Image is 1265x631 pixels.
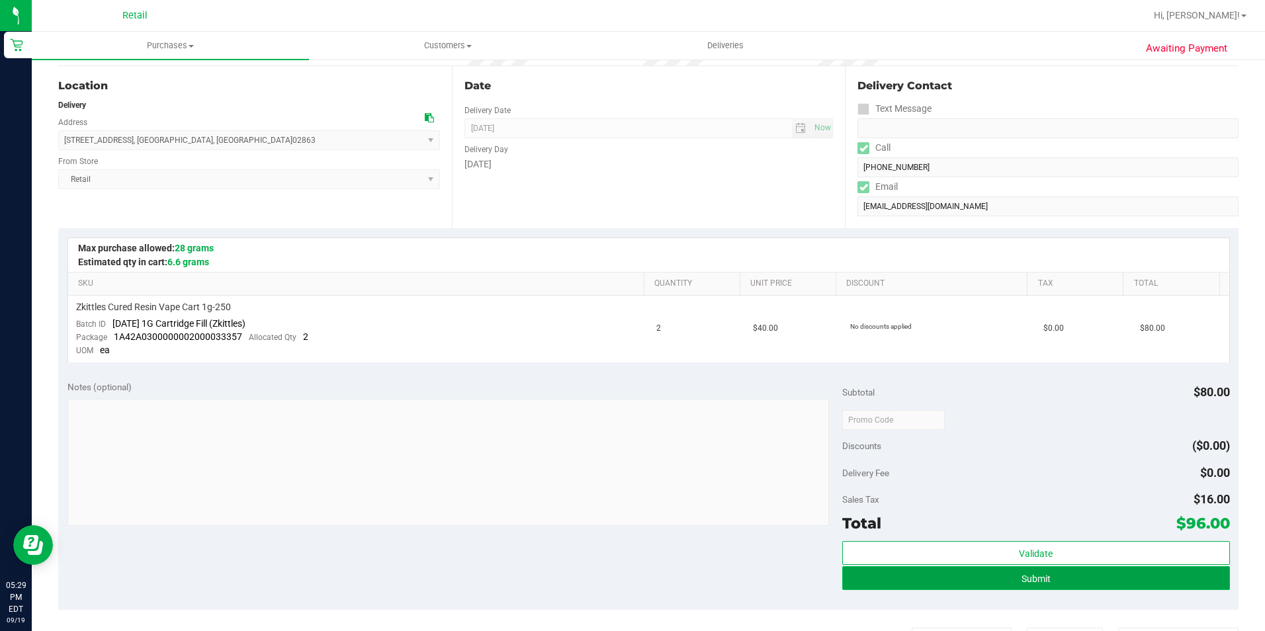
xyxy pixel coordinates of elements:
span: UOM [76,346,93,355]
span: Customers [310,40,586,52]
button: Submit [842,566,1230,590]
span: Estimated qty in cart: [78,257,209,267]
span: $16.00 [1194,492,1230,506]
label: From Store [58,155,98,167]
p: 05:29 PM EDT [6,579,26,615]
div: Location [58,78,440,94]
span: Retail [122,10,148,21]
div: Copy address to clipboard [425,111,434,125]
button: Validate [842,541,1230,565]
span: ea [100,345,110,355]
span: Total [842,514,881,532]
input: Format: (999) 999-9999 [857,118,1239,138]
label: Address [58,116,87,128]
span: $96.00 [1176,514,1230,532]
span: Hi, [PERSON_NAME]! [1154,10,1240,21]
input: Promo Code [842,410,945,430]
span: Deliveries [689,40,762,52]
a: Discount [846,278,1022,289]
a: Customers [309,32,586,60]
span: Submit [1022,573,1051,584]
span: Sales Tax [842,494,879,505]
span: 2 [303,331,308,342]
span: No discounts applied [850,323,912,330]
span: $0.00 [1043,322,1064,335]
span: $0.00 [1200,466,1230,480]
span: Zkittles Cured Resin Vape Cart 1g-250 [76,301,231,314]
span: Batch ID [76,319,106,329]
label: Email [857,177,898,196]
span: $80.00 [1194,385,1230,399]
inline-svg: Retail [10,38,23,52]
p: 09/19 [6,615,26,625]
div: [DATE] [464,157,834,171]
span: Validate [1019,548,1053,559]
span: Delivery Fee [842,468,889,478]
input: Format: (999) 999-9999 [857,157,1239,177]
a: SKU [78,278,638,289]
label: Text Message [857,99,932,118]
a: Purchases [32,32,309,60]
span: Purchases [32,40,309,52]
label: Delivery Date [464,105,511,116]
span: ($0.00) [1192,439,1230,452]
span: 6.6 grams [167,257,209,267]
span: Notes (optional) [67,382,132,392]
span: 28 grams [175,243,214,253]
a: Total [1134,278,1214,289]
span: 2 [656,322,661,335]
a: Tax [1038,278,1118,289]
div: Date [464,78,834,94]
span: Allocated Qty [249,333,296,342]
span: $40.00 [753,322,778,335]
span: $80.00 [1140,322,1165,335]
span: [DATE] 1G Cartridge Fill (Zkittles) [112,318,245,329]
label: Delivery Day [464,144,508,155]
span: 1A42A0300000002000033357 [114,331,242,342]
iframe: Resource center [13,525,53,565]
span: Package [76,333,107,342]
a: Deliveries [587,32,864,60]
div: Delivery Contact [857,78,1239,94]
span: Max purchase allowed: [78,243,214,253]
span: Awaiting Payment [1146,41,1227,56]
strong: Delivery [58,101,86,110]
label: Call [857,138,891,157]
span: Subtotal [842,387,875,398]
span: Discounts [842,434,881,458]
a: Unit Price [750,278,830,289]
a: Quantity [654,278,734,289]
